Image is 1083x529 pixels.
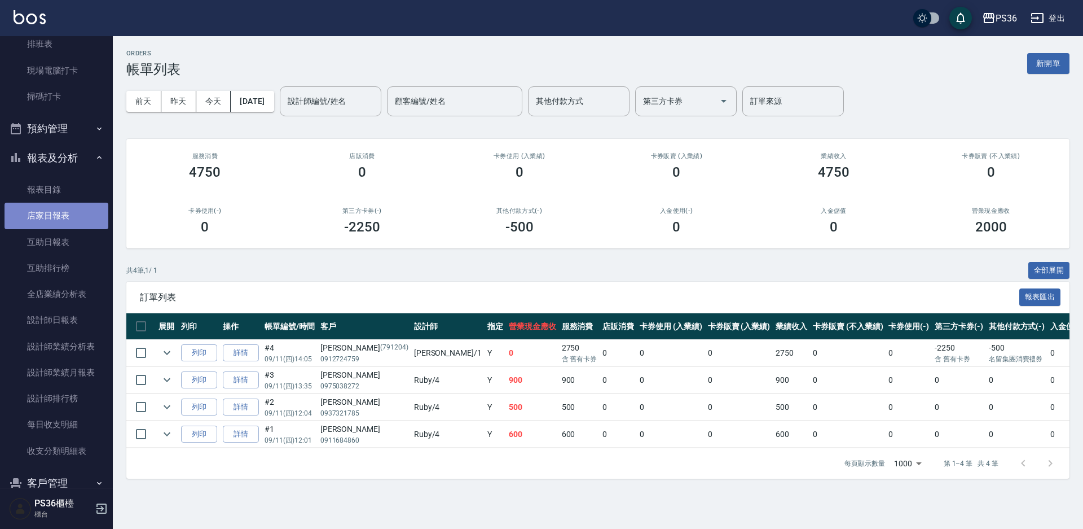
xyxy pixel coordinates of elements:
td: 0 [705,367,773,394]
td: 600 [773,421,810,448]
th: 卡券使用 (入業績) [637,313,705,340]
h2: 店販消費 [297,152,428,160]
td: Y [485,394,506,421]
th: 帳單編號/時間 [262,313,318,340]
button: 前天 [126,91,161,112]
button: expand row [159,399,175,416]
td: 0 [506,340,559,366]
a: 設計師日報表 [5,307,108,333]
th: 店販消費 [600,313,637,340]
h2: 第三方卡券(-) [297,207,428,215]
h3: -500 [505,219,534,235]
p: 每頁顯示數量 [844,458,885,469]
a: 報表匯出 [1019,291,1061,302]
h3: -2250 [344,219,380,235]
a: 詳情 [223,426,259,443]
h3: 0 [830,219,838,235]
button: 列印 [181,371,217,389]
th: 第三方卡券(-) [932,313,986,340]
td: 0 [986,394,1048,421]
td: 0 [886,394,932,421]
td: 900 [773,367,810,394]
td: -500 [986,340,1048,366]
td: 0 [932,394,986,421]
td: 0 [886,367,932,394]
h3: 4750 [189,164,221,180]
p: 共 4 筆, 1 / 1 [126,265,157,276]
h3: 0 [672,219,680,235]
td: 0 [637,421,705,448]
button: Open [715,92,733,110]
h2: 入金儲值 [769,207,899,215]
h5: PS36櫃檯 [34,498,92,509]
a: 互助排行榜 [5,255,108,281]
th: 卡券販賣 (不入業績) [810,313,886,340]
td: 0 [637,367,705,394]
h3: 0 [358,164,366,180]
h2: 其他付款方式(-) [454,207,584,215]
td: 500 [559,394,600,421]
td: 0 [986,367,1048,394]
td: 0 [705,340,773,366]
button: 報表匯出 [1019,288,1061,306]
h2: 卡券販賣 (不入業績) [926,152,1056,160]
p: 名留集團消費禮券 [989,354,1045,364]
td: Ruby /4 [411,421,485,448]
button: 全部展開 [1028,262,1070,279]
button: 昨天 [161,91,196,112]
td: 0 [886,340,932,366]
td: 0 [705,421,773,448]
td: 0 [932,367,986,394]
th: 業績收入 [773,313,810,340]
td: 600 [506,421,559,448]
td: 600 [559,421,600,448]
h2: ORDERS [126,50,180,57]
button: 列印 [181,426,217,443]
td: 0 [600,394,637,421]
p: 0911684860 [320,435,408,445]
h3: 服務消費 [140,152,270,160]
img: Logo [14,10,46,24]
td: -2250 [932,340,986,366]
p: 0912724759 [320,354,408,364]
td: 2750 [773,340,810,366]
td: #1 [262,421,318,448]
td: 0 [637,394,705,421]
td: 0 [600,421,637,448]
h2: 入金使用(-) [611,207,742,215]
button: 新開單 [1027,53,1069,74]
span: 訂單列表 [140,292,1019,303]
button: 列印 [181,399,217,416]
p: 含 舊有卡券 [935,354,983,364]
h3: 0 [201,219,209,235]
button: [DATE] [231,91,274,112]
button: PS36 [978,7,1022,30]
td: Y [485,421,506,448]
img: Person [9,497,32,520]
a: 設計師排行榜 [5,386,108,412]
td: 0 [637,340,705,366]
a: 詳情 [223,344,259,362]
p: (791204) [380,342,408,354]
td: #4 [262,340,318,366]
div: 1000 [890,448,926,479]
td: 0 [600,367,637,394]
button: expand row [159,371,175,388]
p: 09/11 (四) 12:04 [265,408,315,418]
h2: 卡券販賣 (入業績) [611,152,742,160]
a: 掃碼打卡 [5,84,108,110]
td: 0 [705,394,773,421]
p: 第 1–4 筆 共 4 筆 [944,458,998,469]
h3: 2000 [975,219,1007,235]
a: 詳情 [223,371,259,389]
button: 列印 [181,344,217,362]
h2: 營業現金應收 [926,207,1056,215]
th: 展開 [156,313,178,340]
td: 0 [886,421,932,448]
th: 服務消費 [559,313,600,340]
td: #2 [262,394,318,421]
div: [PERSON_NAME] [320,369,408,381]
h2: 卡券使用 (入業績) [454,152,584,160]
th: 營業現金應收 [506,313,559,340]
div: [PERSON_NAME] [320,423,408,435]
